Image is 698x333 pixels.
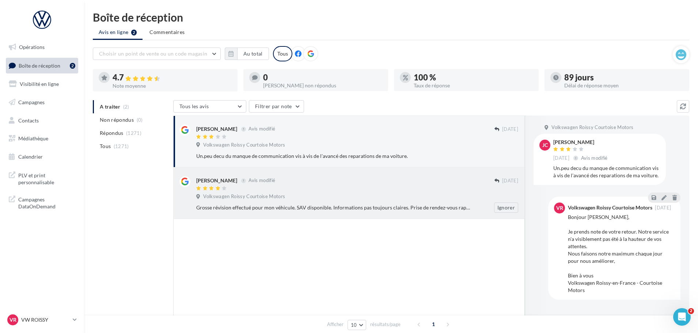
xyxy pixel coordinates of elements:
a: PLV et print personnalisable [4,167,80,189]
a: Visibilité en ligne [4,76,80,92]
div: Bonjour [PERSON_NAME], Je prends note de votre retour. Notre service n'a visiblement pas été à la... [568,213,675,294]
span: JC [542,141,548,149]
span: Avis modifié [581,155,608,161]
button: Au total [225,48,269,60]
a: Campagnes [4,95,80,110]
span: Boîte de réception [19,62,60,68]
span: Choisir un point de vente ou un code magasin [99,50,207,57]
div: [PERSON_NAME] [196,177,237,184]
span: Tous [100,143,111,150]
span: Opérations [19,44,45,50]
span: Commentaires [149,29,185,36]
span: Contacts [18,117,39,123]
span: Répondus [100,129,124,137]
div: 100 % [414,73,533,82]
div: 4.7 [113,73,232,82]
span: [DATE] [655,205,671,210]
span: VR [556,204,563,212]
span: (0) [137,117,143,123]
a: Campagnes DataOnDemand [4,192,80,213]
span: résultats/page [370,321,401,328]
span: (1271) [126,130,141,136]
div: Tous [273,46,292,61]
div: Taux de réponse [414,83,533,88]
span: Campagnes DataOnDemand [18,194,75,210]
span: Avis modifié [249,178,275,183]
span: Non répondus [100,116,134,124]
span: Médiathèque [18,135,48,141]
span: Afficher [327,321,344,328]
span: [DATE] [502,126,518,133]
button: Au total [237,48,269,60]
a: VR VW ROISSY [6,313,78,327]
div: Boîte de réception [93,12,689,23]
div: Délai de réponse moyen [564,83,683,88]
div: Un.peu decu du manque de communication vis à vis de l'avancé des reparations de ma voiture. [196,152,471,160]
span: Avis modifié [249,126,275,132]
a: Médiathèque [4,131,80,146]
span: 10 [351,322,357,328]
button: Choisir un point de vente ou un code magasin [93,48,221,60]
button: Tous les avis [173,100,246,113]
button: Ignorer [494,203,518,213]
div: Grosse révision effectué pour mon véhicule. SAV disponible. Informations pas toujours claires. Pr... [196,204,471,211]
a: Boîte de réception2 [4,58,80,73]
span: Volkswagen Roissy Courtoise Motors [203,193,285,200]
span: Calendrier [18,154,43,160]
div: [PERSON_NAME] non répondus [263,83,382,88]
span: 1 [428,318,439,330]
span: PLV et print personnalisable [18,170,75,186]
span: 2 [688,308,694,314]
div: [PERSON_NAME] [553,140,609,145]
div: 89 jours [564,73,683,82]
span: [DATE] [502,178,518,184]
span: VR [10,316,16,323]
span: [DATE] [553,155,569,162]
span: Campagnes [18,99,45,105]
button: Filtrer par note [249,100,304,113]
a: Contacts [4,113,80,128]
iframe: Intercom live chat [673,308,691,326]
div: Note moyenne [113,83,232,88]
span: Volkswagen Roissy Courtoise Motors [551,124,633,131]
div: [PERSON_NAME] [196,125,237,133]
a: Calendrier [4,149,80,164]
div: Volkswagen Roissy Courtoise Motors [568,205,652,210]
a: Opérations [4,39,80,55]
span: Tous les avis [179,103,209,109]
div: Un.peu decu du manque de communication vis à vis de l'avancé des reparations de ma voiture. [553,164,660,179]
div: 0 [263,73,382,82]
span: Volkswagen Roissy Courtoise Motors [203,142,285,148]
p: VW ROISSY [21,316,70,323]
span: (1271) [114,143,129,149]
span: Visibilité en ligne [20,81,59,87]
button: 10 [348,320,366,330]
div: 2 [70,63,75,69]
